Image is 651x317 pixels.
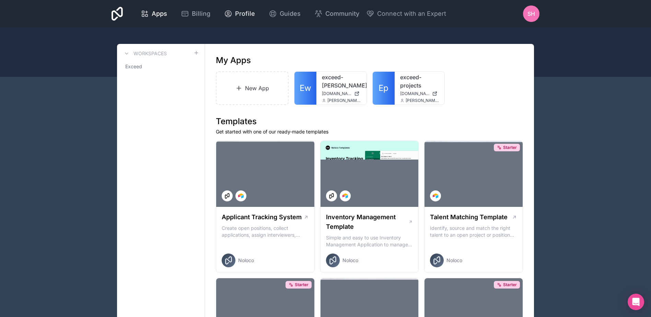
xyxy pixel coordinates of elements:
[216,71,289,105] a: New App
[216,128,523,135] p: Get started with one of our ready-made templates
[628,294,644,310] div: Open Intercom Messenger
[326,234,413,248] p: Simple and easy to use Inventory Management Application to manage your stock, orders and Manufact...
[135,6,173,21] a: Apps
[309,6,365,21] a: Community
[446,257,462,264] span: Noloco
[216,55,251,66] h1: My Apps
[294,72,316,105] a: Ew
[322,73,361,90] a: exceed-[PERSON_NAME]
[123,60,199,73] a: Exceed
[192,9,210,19] span: Billing
[133,50,167,57] h3: Workspaces
[342,193,348,199] img: Airtable Logo
[527,10,535,18] span: SH
[377,9,446,19] span: Connect with an Expert
[235,9,255,19] span: Profile
[300,83,311,94] span: Ew
[433,193,438,199] img: Airtable Logo
[400,91,439,96] a: [DOMAIN_NAME]
[216,116,523,127] h1: Templates
[400,73,439,90] a: exceed-projects
[342,257,358,264] span: Noloco
[222,212,302,222] h1: Applicant Tracking System
[123,49,167,58] a: Workspaces
[322,91,351,96] span: [DOMAIN_NAME][PERSON_NAME]
[322,91,361,96] a: [DOMAIN_NAME][PERSON_NAME]
[219,6,260,21] a: Profile
[238,257,254,264] span: Noloco
[238,193,244,199] img: Airtable Logo
[326,212,408,232] h1: Inventory Management Template
[503,282,517,287] span: Starter
[325,9,359,19] span: Community
[327,98,361,103] span: [PERSON_NAME][EMAIL_ADDRESS][DOMAIN_NAME]
[222,225,309,238] p: Create open positions, collect applications, assign interviewers, centralise candidate feedback a...
[175,6,216,21] a: Billing
[503,145,517,150] span: Starter
[400,91,430,96] span: [DOMAIN_NAME]
[430,225,517,238] p: Identify, source and match the right talent to an open project or position with our Talent Matchi...
[280,9,301,19] span: Guides
[263,6,306,21] a: Guides
[366,9,446,19] button: Connect with an Expert
[430,212,508,222] h1: Talent Matching Template
[152,9,167,19] span: Apps
[125,63,142,70] span: Exceed
[373,72,395,105] a: Ep
[379,83,388,94] span: Ep
[295,282,309,287] span: Starter
[406,98,439,103] span: [PERSON_NAME][EMAIL_ADDRESS][DOMAIN_NAME]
